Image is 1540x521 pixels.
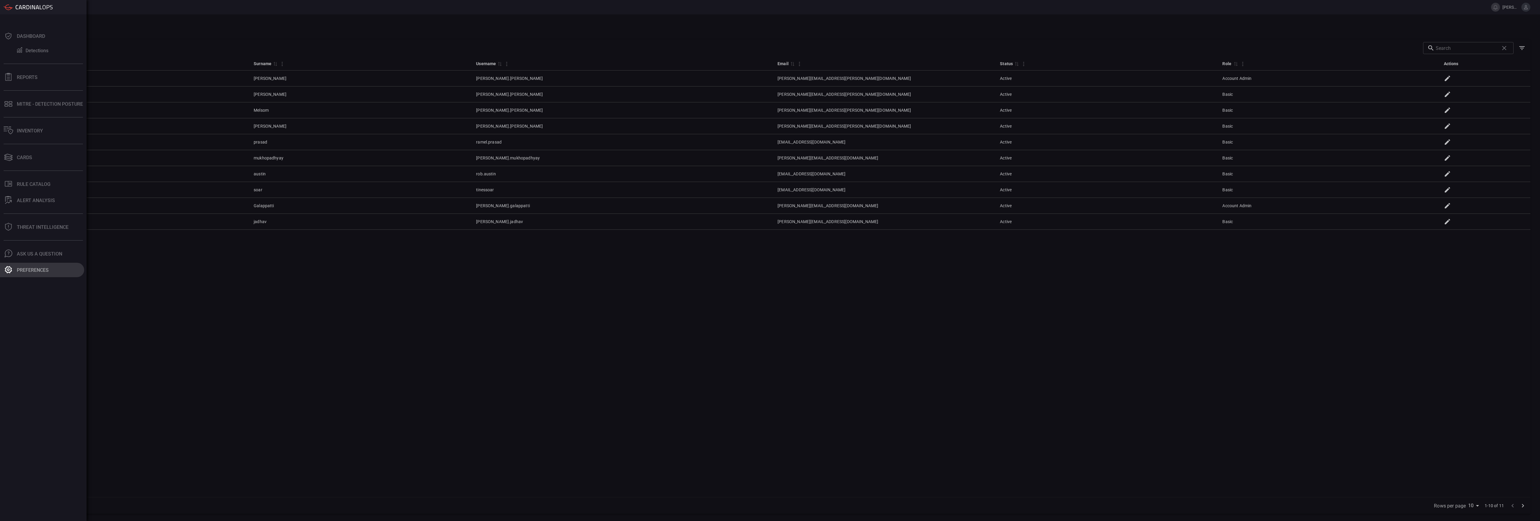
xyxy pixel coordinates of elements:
[773,86,995,102] td: [PERSON_NAME][EMAIL_ADDRESS][PERSON_NAME][DOMAIN_NAME]
[26,134,249,150] td: ramel
[249,86,471,102] td: [PERSON_NAME]
[1232,61,1239,66] span: Sort by Role ascending
[17,101,83,107] div: MITRE - Detection Posture
[1516,42,1528,54] button: Show/Hide filters
[1218,102,1440,118] td: Basic
[1013,61,1020,66] span: Sort by Status ascending
[471,182,773,198] td: tinessoar
[17,181,50,187] div: Rule Catalog
[17,74,38,80] div: Reports
[249,71,471,86] td: [PERSON_NAME]
[1222,60,1232,67] div: Role
[773,198,995,214] td: [PERSON_NAME][EMAIL_ADDRESS][DOMAIN_NAME]
[271,61,279,66] span: Sort by Surname ascending
[995,182,1218,198] td: Active
[502,59,512,69] button: Column Actions
[26,118,249,134] td: [PERSON_NAME]
[1218,71,1440,86] td: Account Admin
[26,214,249,230] td: [PERSON_NAME]
[26,102,249,118] td: [PERSON_NAME]
[995,198,1218,214] td: Active
[773,166,995,182] td: [EMAIL_ADDRESS][DOMAIN_NAME]
[1502,5,1519,10] span: [PERSON_NAME].[PERSON_NAME]
[995,214,1218,230] td: Active
[995,150,1218,166] td: Active
[17,267,49,273] div: Preferences
[249,102,471,118] td: Melsom
[26,150,249,166] td: [PERSON_NAME]
[471,214,773,230] td: [PERSON_NAME].jadhav
[471,198,773,214] td: [PERSON_NAME].galappatti
[1499,43,1509,53] span: Clear search
[1218,134,1440,150] td: Basic
[1218,166,1440,182] td: Basic
[1238,59,1248,69] button: Column Actions
[773,118,995,134] td: [PERSON_NAME][EMAIL_ADDRESS][PERSON_NAME][DOMAIN_NAME]
[26,86,249,102] td: [PERSON_NAME]
[1468,501,1481,510] div: Rows per page
[26,182,249,198] td: tines
[1218,182,1440,198] td: Basic
[249,182,471,198] td: soar
[471,86,773,102] td: [PERSON_NAME].[PERSON_NAME]
[249,214,471,230] td: jadhav
[995,166,1218,182] td: Active
[17,33,45,39] div: Dashboard
[995,71,1218,86] td: Active
[995,102,1218,118] td: Active
[17,155,32,160] div: Cards
[1434,502,1466,509] label: Rows per page
[17,251,62,257] div: Ask Us A Question
[26,48,48,53] div: Detections
[249,134,471,150] td: prasad
[471,150,773,166] td: [PERSON_NAME].mukhopadhyay
[773,150,995,166] td: [PERSON_NAME][EMAIL_ADDRESS][DOMAIN_NAME]
[789,61,796,66] span: Sort by Email ascending
[249,150,471,166] td: mukhopadhyay
[1518,502,1528,508] span: Go to next page
[17,198,55,203] div: ALERT ANALYSIS
[254,60,271,67] div: Surname
[277,59,287,69] button: Column Actions
[249,198,471,214] td: Galappatti
[26,166,249,182] td: rob
[773,134,995,150] td: [EMAIL_ADDRESS][DOMAIN_NAME]
[795,59,804,69] button: Column Actions
[1019,59,1028,69] button: Column Actions
[26,22,1530,30] h1: User Management
[471,102,773,118] td: [PERSON_NAME].[PERSON_NAME]
[471,166,773,182] td: rob.austin
[995,134,1218,150] td: Active
[995,86,1218,102] td: Active
[1436,42,1497,54] input: Search
[773,214,995,230] td: [PERSON_NAME][EMAIL_ADDRESS][DOMAIN_NAME]
[1218,150,1440,166] td: Basic
[249,118,471,134] td: [PERSON_NAME]
[26,71,249,86] td: [PERSON_NAME]
[1518,501,1528,511] button: Go to next page
[249,166,471,182] td: austin
[1508,502,1518,508] span: Go to previous page
[17,128,43,134] div: Inventory
[773,182,995,198] td: [EMAIL_ADDRESS][DOMAIN_NAME]
[1218,118,1440,134] td: Basic
[1444,60,1459,67] div: Actions
[1000,60,1013,67] div: Status
[471,71,773,86] td: [PERSON_NAME].[PERSON_NAME]
[995,118,1218,134] td: Active
[773,71,995,86] td: [PERSON_NAME][EMAIL_ADDRESS][PERSON_NAME][DOMAIN_NAME]
[496,61,503,66] span: Sort by Username ascending
[476,60,496,67] div: Username
[773,102,995,118] td: [PERSON_NAME][EMAIL_ADDRESS][PERSON_NAME][DOMAIN_NAME]
[1218,198,1440,214] td: Account Admin
[1218,86,1440,102] td: Basic
[17,224,69,230] div: Threat Intelligence
[26,198,249,214] td: [PERSON_NAME]
[471,134,773,150] td: ramel.prasad
[778,60,789,67] div: Email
